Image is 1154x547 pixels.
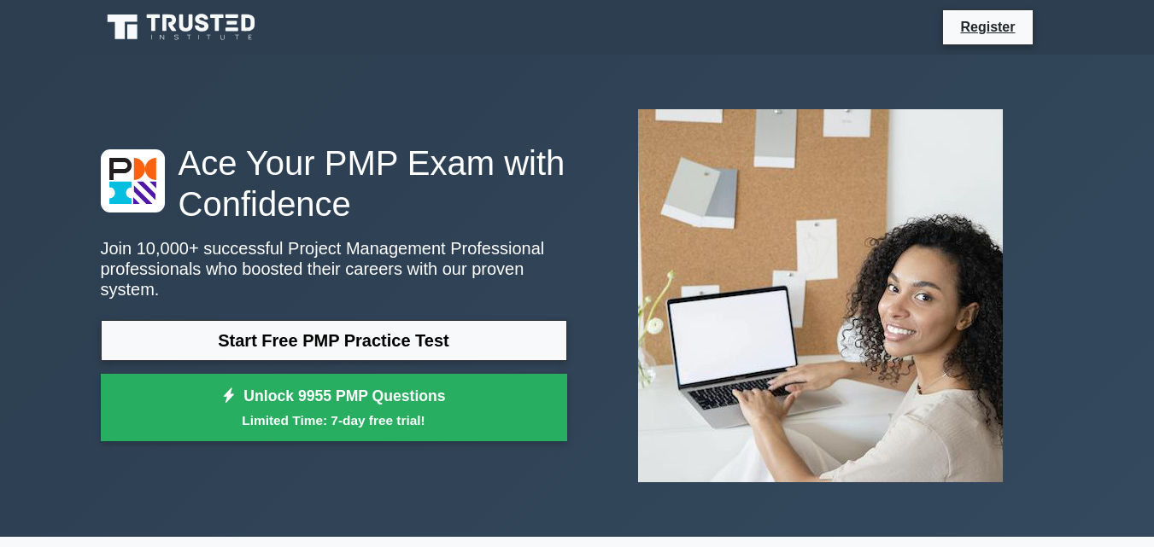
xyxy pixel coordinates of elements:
[101,143,567,224] h1: Ace Your PMP Exam with Confidence
[101,320,567,361] a: Start Free PMP Practice Test
[950,16,1025,38] a: Register
[101,238,567,300] p: Join 10,000+ successful Project Management Professional professionals who boosted their careers w...
[101,374,567,442] a: Unlock 9955 PMP QuestionsLimited Time: 7-day free trial!
[122,410,546,430] small: Limited Time: 7-day free trial!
